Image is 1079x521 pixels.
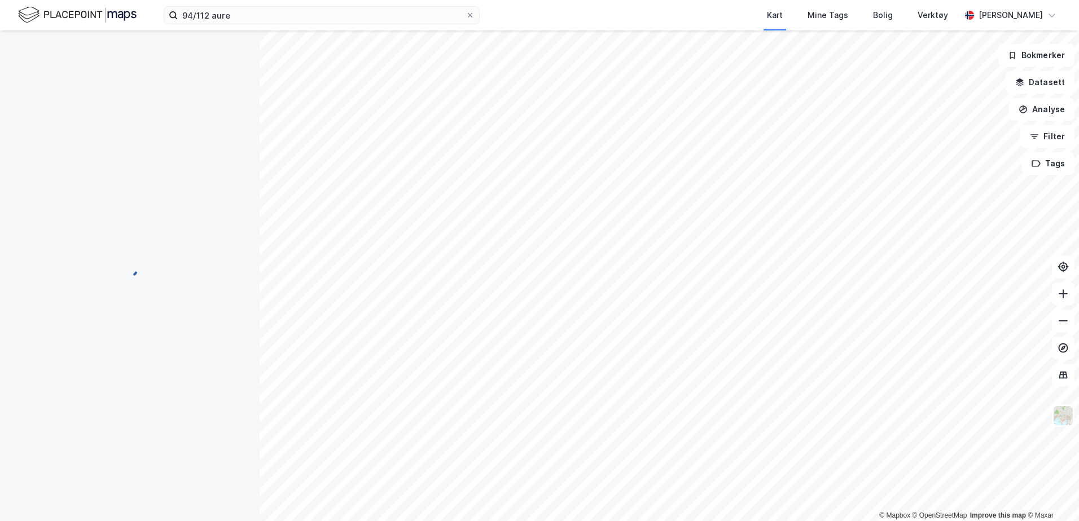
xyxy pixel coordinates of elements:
[979,8,1043,22] div: [PERSON_NAME]
[1006,71,1074,94] button: Datasett
[998,44,1074,67] button: Bokmerker
[18,5,137,25] img: logo.f888ab2527a4732fd821a326f86c7f29.svg
[913,511,967,519] a: OpenStreetMap
[1023,467,1079,521] iframe: Chat Widget
[1022,152,1074,175] button: Tags
[1020,125,1074,148] button: Filter
[121,260,139,278] img: spinner.a6d8c91a73a9ac5275cf975e30b51cfb.svg
[1009,98,1074,121] button: Analyse
[1052,405,1074,426] img: Z
[808,8,848,22] div: Mine Tags
[767,8,783,22] div: Kart
[970,511,1026,519] a: Improve this map
[879,511,910,519] a: Mapbox
[178,7,466,24] input: Søk på adresse, matrikkel, gårdeiere, leietakere eller personer
[918,8,948,22] div: Verktøy
[873,8,893,22] div: Bolig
